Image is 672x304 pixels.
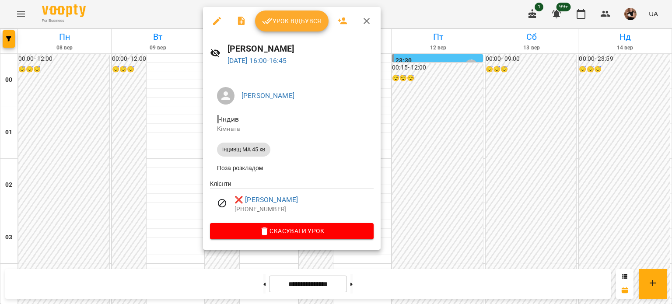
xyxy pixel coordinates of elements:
[217,198,227,209] svg: Візит скасовано
[210,223,374,239] button: Скасувати Урок
[241,91,294,100] a: [PERSON_NAME]
[234,195,298,205] a: ❌ [PERSON_NAME]
[217,125,367,133] p: Кімната
[210,160,374,176] li: Поза розкладом
[217,146,270,154] span: індивід МА 45 хв
[227,42,374,56] h6: [PERSON_NAME]
[234,205,374,214] p: [PHONE_NUMBER]
[262,16,322,26] span: Урок відбувся
[255,10,329,31] button: Урок відбувся
[210,179,374,223] ul: Клієнти
[217,115,241,123] span: - Індив
[217,226,367,236] span: Скасувати Урок
[227,56,287,65] a: [DATE] 16:00-16:45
